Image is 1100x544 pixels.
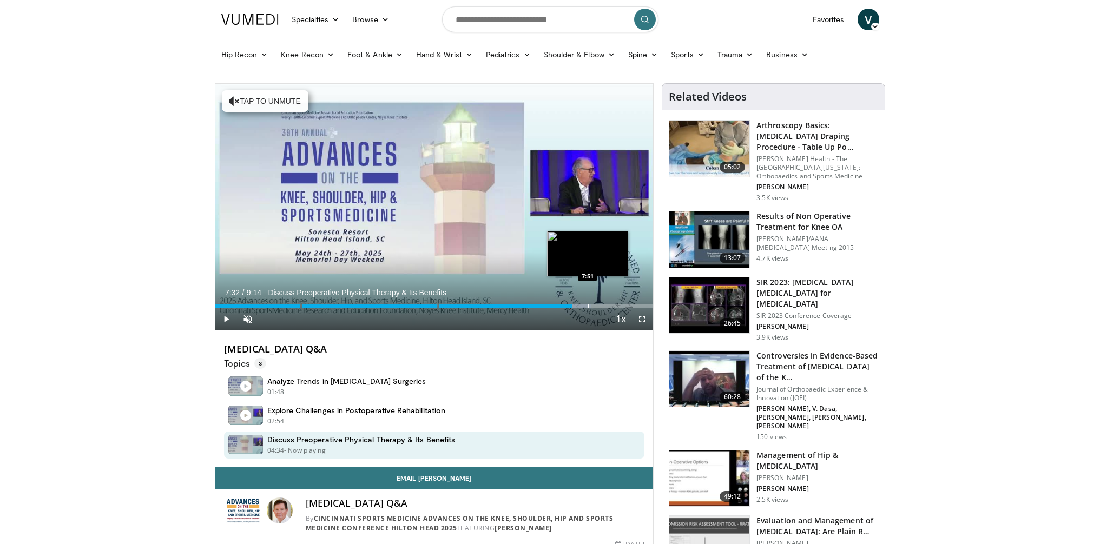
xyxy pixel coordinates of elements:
[756,194,788,202] p: 3.5K views
[756,350,878,383] h3: Controversies in Evidence-Based Treatment of [MEDICAL_DATA] of the K…
[267,497,293,523] img: Avatar
[622,44,664,65] a: Spine
[285,9,346,30] a: Specialties
[669,351,749,407] img: 7d6f953a-0896-4c1e-ae10-9200c3b0f984.150x105_q85_crop-smart_upscale.jpg
[756,311,878,320] p: SIR 2023 Conference Coverage
[756,155,878,181] p: [PERSON_NAME] Health - The [GEOGRAPHIC_DATA][US_STATE]: Orthopaedics and Sports Medicine
[610,308,631,330] button: Playback Rate
[631,308,653,330] button: Fullscreen
[215,308,237,330] button: Play
[669,450,749,507] img: 1a332fb4-42c7-4be6-9091-bc954b21781b.150x105_q85_crop-smart_upscale.jpg
[756,211,878,233] h3: Results of Non Operative Treatment for Knee OA
[225,288,240,297] span: 7:32
[720,162,746,173] span: 05:02
[410,44,479,65] a: Hand & Wrist
[720,491,746,502] span: 49:12
[237,308,259,330] button: Unmute
[720,318,746,329] span: 26:45
[306,514,645,533] div: By FEATURING
[756,322,878,331] p: [PERSON_NAME]
[756,235,878,252] p: [PERSON_NAME]/AANA [MEDICAL_DATA] Meeting 2015
[479,44,537,65] a: Pediatrics
[222,90,308,112] button: Tap to unmute
[346,9,396,30] a: Browse
[267,406,446,415] h4: Explore Challenges in Postoperative Rehabilitation
[858,9,879,30] a: V
[669,350,878,441] a: 60:28 Controversies in Evidence-Based Treatment of [MEDICAL_DATA] of the K… Journal of Orthopaedi...
[756,515,878,537] h3: Evaluation and Management of [MEDICAL_DATA]: Are Plain R…
[720,392,746,402] span: 60:28
[669,90,747,103] h4: Related Videos
[756,474,878,482] p: [PERSON_NAME]
[720,253,746,263] span: 13:07
[756,254,788,263] p: 4.7K views
[756,495,788,504] p: 2.5K views
[215,304,654,308] div: Progress Bar
[756,450,878,472] h3: Management of Hip & [MEDICAL_DATA]
[664,44,711,65] a: Sports
[341,44,410,65] a: Foot & Ankle
[267,416,285,426] p: 02:54
[267,446,285,455] p: 04:34
[756,433,787,441] p: 150 views
[756,277,878,309] h3: SIR 2023: [MEDICAL_DATA] [MEDICAL_DATA] for [MEDICAL_DATA]
[669,211,878,268] a: 13:07 Results of Non Operative Treatment for Knee OA [PERSON_NAME]/AANA [MEDICAL_DATA] Meeting 20...
[284,446,326,455] p: - Now playing
[215,44,275,65] a: Hip Recon
[669,121,749,177] img: 713490ac-eeae-4ba4-8710-dce86352a06e.150x105_q85_crop-smart_upscale.jpg
[756,183,878,191] p: [PERSON_NAME]
[247,288,261,297] span: 9:14
[711,44,760,65] a: Trauma
[669,211,749,268] img: bb58deea-40c6-4edf-af6d-3d23c3b4cd87.150x105_q85_crop-smart_upscale.jpg
[760,44,815,65] a: Business
[669,277,878,342] a: 26:45 SIR 2023: [MEDICAL_DATA] [MEDICAL_DATA] for [MEDICAL_DATA] SIR 2023 Conference Coverage [PE...
[224,343,645,355] h4: [MEDICAL_DATA] Q&A
[306,514,614,533] a: Cincinnati Sports Medicine Advances on the Knee, Shoulder, Hip and Sports Medicine Conference Hil...
[806,9,851,30] a: Favorites
[224,358,266,369] p: Topics
[669,450,878,507] a: 49:12 Management of Hip & [MEDICAL_DATA] [PERSON_NAME] [PERSON_NAME] 2.5K views
[669,120,878,202] a: 05:02 Arthroscopy Basics: [MEDICAL_DATA] Draping Procedure - Table Up Po… [PERSON_NAME] Health - ...
[669,277,749,334] img: be6b0377-cdfe-4f7b-8050-068257d09c09.150x105_q85_crop-smart_upscale.jpg
[306,497,645,509] h4: [MEDICAL_DATA] Q&A
[268,288,446,297] span: Discuss Preoperative Physical Therapy & Its Benefits
[756,333,788,342] p: 3.9K views
[547,231,628,276] img: image.jpeg
[756,485,878,493] p: [PERSON_NAME]
[254,358,266,369] span: 3
[756,404,878,430] p: [PERSON_NAME], V. Dasa, [PERSON_NAME], [PERSON_NAME], [PERSON_NAME]
[495,523,552,533] a: [PERSON_NAME]
[756,120,878,152] h3: Arthroscopy Basics: [MEDICAL_DATA] Draping Procedure - Table Up Po…
[267,376,426,386] h4: Analyze Trends in [MEDICAL_DATA] Surgeries
[242,288,245,297] span: /
[267,435,456,445] h4: Discuss Preoperative Physical Therapy & Its Benefits
[224,497,262,523] img: Cincinnati Sports Medicine Advances on the Knee, Shoulder, Hip and Sports Medicine Conference Hil...
[221,14,279,25] img: VuMedi Logo
[537,44,622,65] a: Shoulder & Elbow
[267,387,285,397] p: 01:48
[215,84,654,330] video-js: Video Player
[756,385,878,402] p: Journal of Orthopaedic Experience & Innovation (JOEI)
[442,6,658,32] input: Search topics, interventions
[215,467,654,489] a: Email [PERSON_NAME]
[274,44,341,65] a: Knee Recon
